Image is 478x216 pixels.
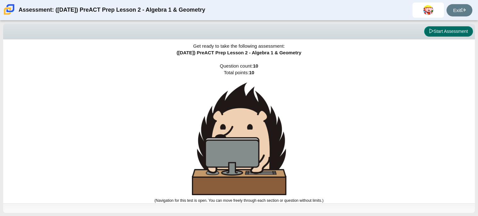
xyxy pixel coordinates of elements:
[3,3,16,16] img: Carmen School of Science & Technology
[192,82,286,195] img: hedgehog-behind-computer-large.png
[19,3,205,18] div: Assessment: ([DATE]) PreACT Prep Lesson 2 - Algebra 1 & Geometry
[423,5,433,15] img: seferino.banuelos.LiFmhH
[3,12,16,17] a: Carmen School of Science & Technology
[193,43,285,49] span: Get ready to take the following assessment:
[249,70,254,75] b: 10
[177,50,302,55] span: ([DATE]) PreACT Prep Lesson 2 - Algebra 1 & Geometry
[154,63,323,203] span: Question count: Total points:
[253,63,258,69] b: 10
[424,26,473,37] button: Start Assessment
[154,198,323,203] small: (Navigation for this test is open. You can move freely through each section or question without l...
[446,4,472,16] a: Exit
